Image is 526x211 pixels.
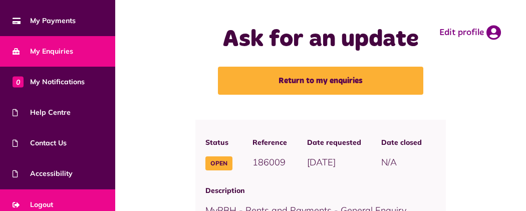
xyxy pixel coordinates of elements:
[13,168,73,179] span: Accessibility
[218,67,423,95] a: Return to my enquiries
[13,138,67,148] span: Contact Us
[13,46,73,57] span: My Enquiries
[381,137,422,148] span: Date closed
[381,156,397,168] span: N/A
[307,156,336,168] span: [DATE]
[205,156,232,170] span: Open
[13,76,24,87] span: 0
[13,77,85,87] span: My Notifications
[252,156,286,168] span: 186009
[13,16,76,26] span: My Payments
[252,137,287,148] span: Reference
[205,185,436,196] span: Description
[13,199,53,210] span: Logout
[13,107,71,118] span: Help Centre
[307,137,361,148] span: Date requested
[439,25,501,40] a: Edit profile
[205,137,232,148] span: Status
[163,25,478,54] h1: Ask for an update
